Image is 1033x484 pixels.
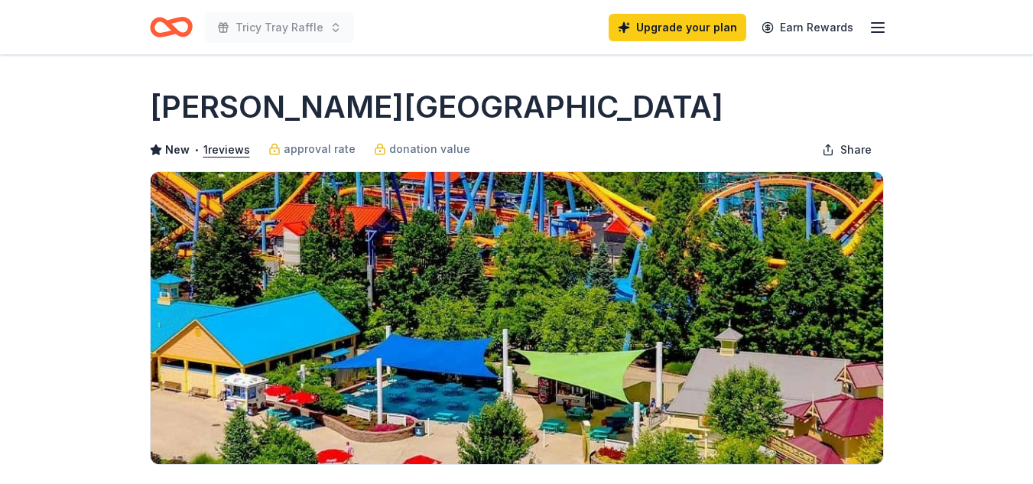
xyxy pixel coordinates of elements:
span: Share [840,141,872,159]
button: Share [810,135,884,165]
span: New [165,141,190,159]
a: Home [150,9,193,45]
span: donation value [389,140,470,158]
a: Earn Rewards [752,14,862,41]
button: 1reviews [203,141,250,159]
h1: [PERSON_NAME][GEOGRAPHIC_DATA] [150,86,723,128]
span: Tricy Tray Raffle [236,18,323,37]
img: Image for Dorney Park & Wildwater Kingdom [151,172,883,464]
a: approval rate [268,140,356,158]
span: • [193,144,199,156]
a: Upgrade your plan [609,14,746,41]
span: approval rate [284,140,356,158]
button: Tricy Tray Raffle [205,12,354,43]
a: donation value [374,140,470,158]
